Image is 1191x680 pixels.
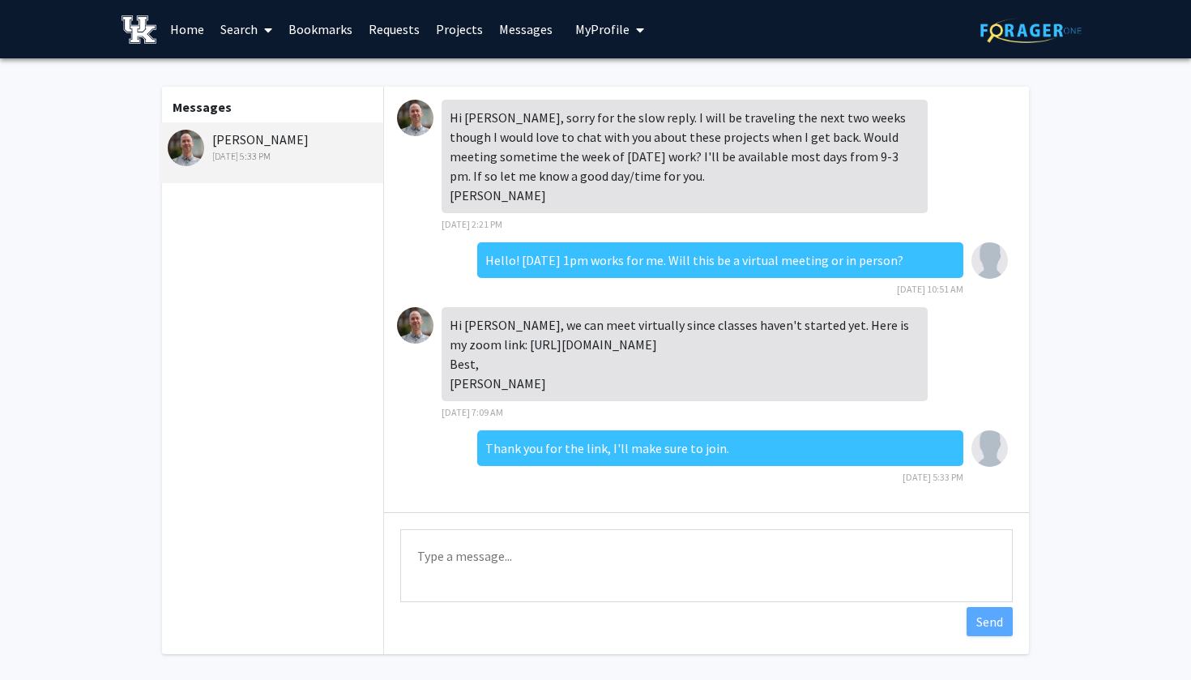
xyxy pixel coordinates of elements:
[168,130,204,166] img: Jake Ferguson
[442,406,503,418] span: [DATE] 7:09 AM
[168,130,379,164] div: [PERSON_NAME]
[122,15,156,44] img: University of Kentucky Logo
[400,529,1013,602] textarea: Message
[12,607,69,668] iframe: Chat
[897,283,963,295] span: [DATE] 10:51 AM
[168,149,379,164] div: [DATE] 5:33 PM
[173,99,232,115] b: Messages
[397,100,433,136] img: Jake Ferguson
[442,218,502,230] span: [DATE] 2:21 PM
[428,1,491,58] a: Projects
[980,18,1082,43] img: ForagerOne Logo
[361,1,428,58] a: Requests
[212,1,280,58] a: Search
[491,1,561,58] a: Messages
[477,430,963,466] div: Thank you for the link, I'll make sure to join.
[397,307,433,344] img: Jake Ferguson
[442,100,928,213] div: Hi [PERSON_NAME], sorry for the slow reply. I will be traveling the next two weeks though I would...
[971,430,1008,467] img: Aayusha Kandel
[280,1,361,58] a: Bookmarks
[575,21,630,37] span: My Profile
[442,307,928,401] div: Hi [PERSON_NAME], we can meet virtually since classes haven't started yet. Here is my zoom link: ...
[477,242,963,278] div: Hello! [DATE] 1pm works for me. Will this be a virtual meeting or in person?
[967,607,1013,636] button: Send
[903,471,963,483] span: [DATE] 5:33 PM
[162,1,212,58] a: Home
[971,242,1008,279] img: Aayusha Kandel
